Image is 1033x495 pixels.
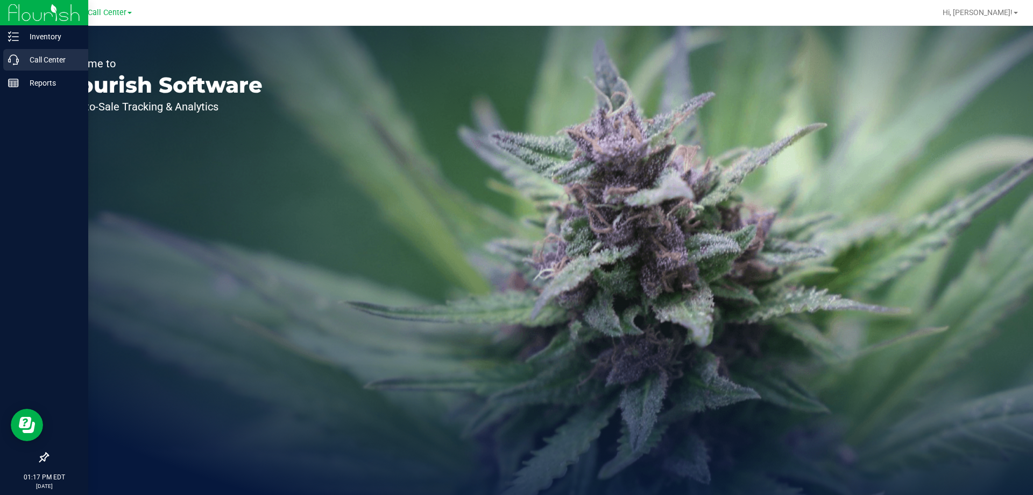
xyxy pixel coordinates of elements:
[8,54,19,65] inline-svg: Call Center
[8,31,19,42] inline-svg: Inventory
[58,58,263,69] p: Welcome to
[58,101,263,112] p: Seed-to-Sale Tracking & Analytics
[11,409,43,441] iframe: Resource center
[8,78,19,88] inline-svg: Reports
[58,74,263,96] p: Flourish Software
[19,53,83,66] p: Call Center
[5,482,83,490] p: [DATE]
[19,76,83,89] p: Reports
[19,30,83,43] p: Inventory
[943,8,1013,17] span: Hi, [PERSON_NAME]!
[5,472,83,482] p: 01:17 PM EDT
[88,8,126,17] span: Call Center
